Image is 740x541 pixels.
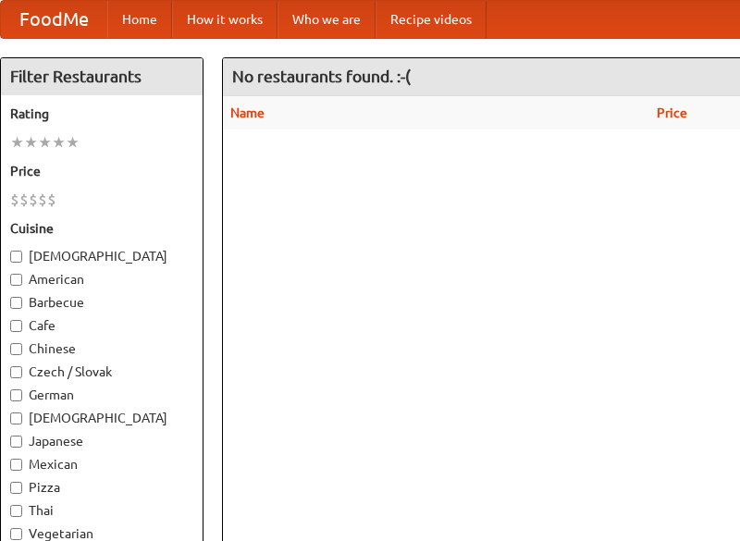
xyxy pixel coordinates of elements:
li: $ [19,190,29,210]
input: [DEMOGRAPHIC_DATA] [10,412,22,424]
input: American [10,274,22,286]
label: Thai [10,501,193,520]
a: FoodMe [1,1,107,38]
input: Vegetarian [10,528,22,540]
li: ★ [24,132,38,153]
a: How it works [172,1,277,38]
h5: Price [10,162,193,180]
li: $ [10,190,19,210]
input: German [10,389,22,401]
input: Czech / Slovak [10,366,22,378]
label: American [10,270,193,289]
label: [DEMOGRAPHIC_DATA] [10,247,193,265]
label: [DEMOGRAPHIC_DATA] [10,409,193,427]
h4: Filter Restaurants [1,58,203,95]
input: Cafe [10,320,22,332]
li: ★ [10,132,24,153]
li: ★ [38,132,52,153]
input: Japanese [10,436,22,448]
label: Barbecue [10,293,193,312]
label: Cafe [10,316,193,335]
label: Japanese [10,432,193,450]
input: Thai [10,505,22,517]
h5: Rating [10,105,193,123]
a: Who we are [277,1,376,38]
input: Pizza [10,482,22,494]
input: Mexican [10,459,22,471]
a: Recipe videos [376,1,487,38]
label: Pizza [10,478,193,497]
ng-pluralize: No restaurants found. :-( [232,68,411,85]
label: Chinese [10,339,193,358]
li: ★ [52,132,66,153]
a: Price [657,105,687,120]
label: Mexican [10,455,193,473]
h5: Cuisine [10,219,193,238]
li: ★ [66,132,80,153]
input: [DEMOGRAPHIC_DATA] [10,251,22,263]
label: German [10,386,193,404]
li: $ [29,190,38,210]
input: Barbecue [10,297,22,309]
input: Chinese [10,343,22,355]
li: $ [38,190,47,210]
label: Czech / Slovak [10,363,193,381]
li: $ [47,190,56,210]
a: Name [230,105,265,120]
a: Home [107,1,172,38]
